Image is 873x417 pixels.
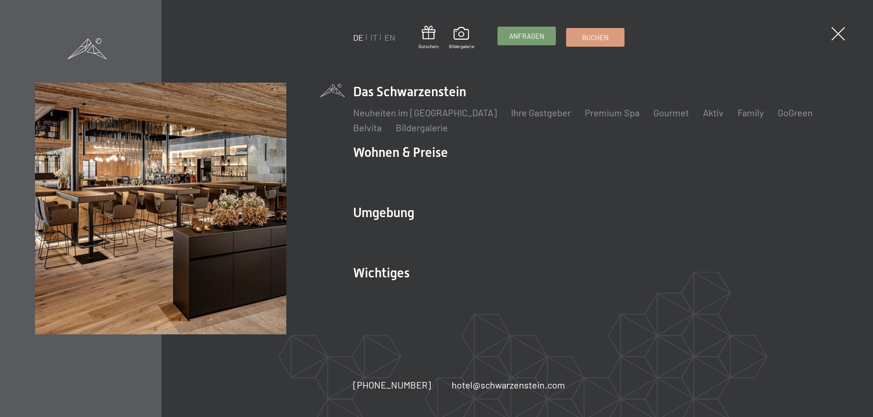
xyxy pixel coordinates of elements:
span: [PHONE_NUMBER] [353,379,431,390]
a: Bildergalerie [396,122,448,133]
a: DE [353,32,363,42]
a: EN [384,32,395,42]
a: Bildergalerie [449,27,474,49]
a: IT [370,32,377,42]
a: GoGreen [778,107,813,118]
span: Anfragen [509,31,544,41]
span: Bildergalerie [449,43,474,49]
a: Aktiv [703,107,724,118]
span: Buchen [582,33,609,42]
a: Ihre Gastgeber [511,107,571,118]
span: Gutschein [419,43,439,49]
a: [PHONE_NUMBER] [353,378,431,391]
a: Neuheiten im [GEOGRAPHIC_DATA] [353,107,497,118]
a: Belvita [353,122,382,133]
a: Family [738,107,764,118]
a: Buchen [567,28,624,46]
a: Gutschein [419,26,439,49]
a: hotel@schwarzenstein.com [452,378,565,391]
a: Premium Spa [585,107,639,118]
a: Gourmet [653,107,689,118]
a: Anfragen [498,27,555,45]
